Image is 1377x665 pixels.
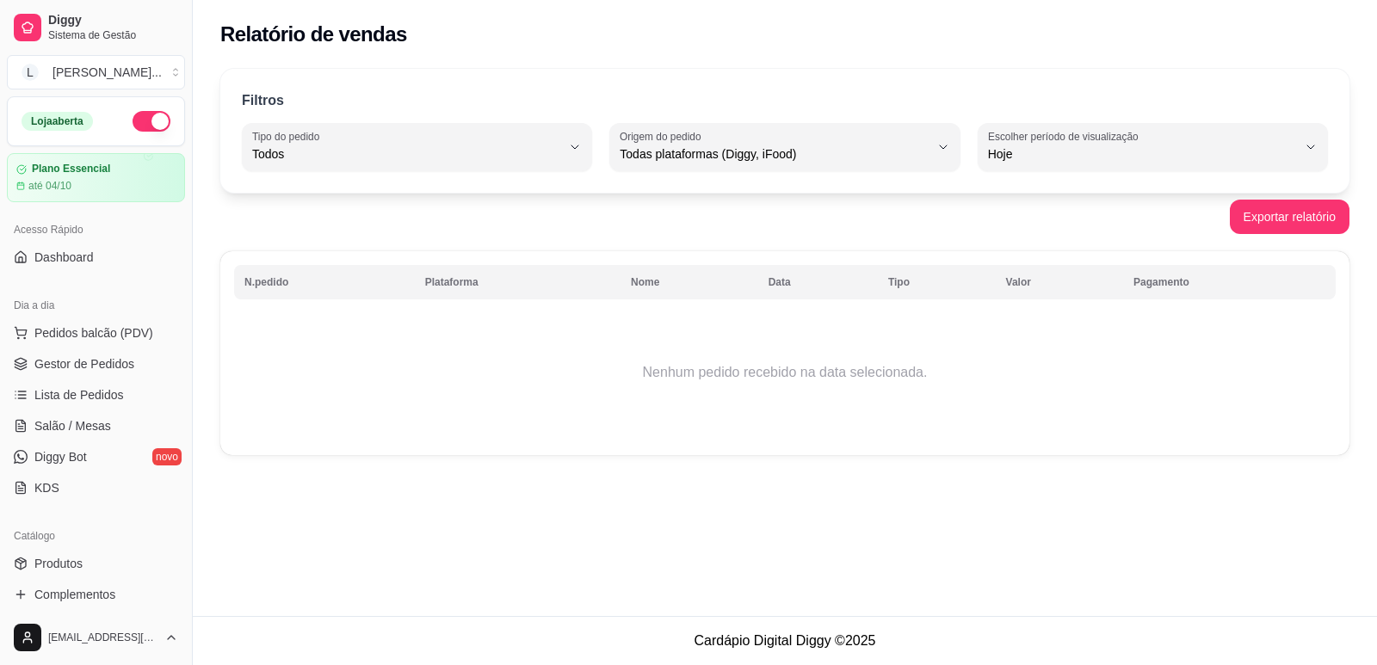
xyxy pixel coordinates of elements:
[242,90,284,111] p: Filtros
[22,64,39,81] span: L
[7,243,185,271] a: Dashboard
[609,123,960,171] button: Origem do pedidoTodas plataformas (Diggy, iFood)
[34,355,134,373] span: Gestor de Pedidos
[1123,265,1336,299] th: Pagamento
[48,631,157,644] span: [EMAIL_ADDRESS][DOMAIN_NAME]
[193,616,1377,665] footer: Cardápio Digital Diggy © 2025
[220,21,407,48] h2: Relatório de vendas
[1230,200,1349,234] button: Exportar relatório
[7,443,185,471] a: Diggy Botnovo
[34,249,94,266] span: Dashboard
[7,292,185,319] div: Dia a dia
[34,448,87,465] span: Diggy Bot
[620,129,707,144] label: Origem do pedido
[621,265,758,299] th: Nome
[7,216,185,243] div: Acesso Rápido
[7,581,185,608] a: Complementos
[22,112,93,131] div: Loja aberta
[7,617,185,658] button: [EMAIL_ADDRESS][DOMAIN_NAME]
[32,163,110,175] article: Plano Essencial
[7,412,185,440] a: Salão / Mesas
[34,386,124,403] span: Lista de Pedidos
[34,324,153,342] span: Pedidos balcão (PDV)
[48,13,178,28] span: Diggy
[133,111,170,132] button: Alterar Status
[620,145,929,163] span: Todas plataformas (Diggy, iFood)
[34,586,115,603] span: Complementos
[996,265,1124,299] th: Valor
[7,350,185,378] a: Gestor de Pedidos
[52,64,162,81] div: [PERSON_NAME] ...
[7,319,185,347] button: Pedidos balcão (PDV)
[758,265,878,299] th: Data
[7,7,185,48] a: DiggySistema de Gestão
[7,55,185,89] button: Select a team
[7,474,185,502] a: KDS
[34,417,111,434] span: Salão / Mesas
[7,550,185,577] a: Produtos
[48,28,178,42] span: Sistema de Gestão
[988,145,1297,163] span: Hoje
[7,522,185,550] div: Catálogo
[242,123,592,171] button: Tipo do pedidoTodos
[7,153,185,202] a: Plano Essencialaté 04/10
[978,123,1328,171] button: Escolher período de visualizaçãoHoje
[34,479,59,496] span: KDS
[28,179,71,193] article: até 04/10
[252,129,325,144] label: Tipo do pedido
[34,555,83,572] span: Produtos
[234,304,1336,441] td: Nenhum pedido recebido na data selecionada.
[252,145,561,163] span: Todos
[234,265,415,299] th: N.pedido
[7,381,185,409] a: Lista de Pedidos
[878,265,996,299] th: Tipo
[988,129,1144,144] label: Escolher período de visualização
[415,265,621,299] th: Plataforma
